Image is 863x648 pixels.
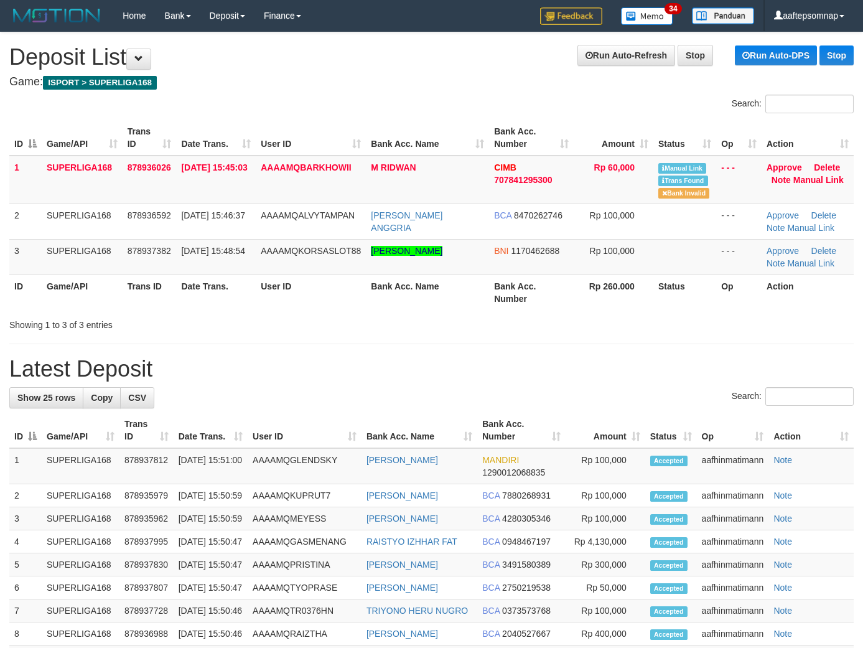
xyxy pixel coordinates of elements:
th: User ID [256,275,366,310]
td: AAAAMQTR0376HN [248,599,362,622]
span: Rp 60,000 [594,162,635,172]
a: TRIYONO HERU NUGRO [366,606,468,616]
td: Rp 100,000 [566,448,645,484]
a: RAISTYO IZHHAR FAT [366,537,457,547]
td: SUPERLIGA168 [42,576,119,599]
a: Note [773,514,792,524]
span: Accepted [650,514,688,525]
td: Rp 300,000 [566,553,645,576]
td: [DATE] 15:51:00 [174,448,248,484]
span: Rp 100,000 [590,246,635,256]
td: SUPERLIGA168 [42,553,119,576]
td: [DATE] 15:50:47 [174,576,248,599]
th: Bank Acc. Number [489,275,574,310]
span: BCA [482,560,500,570]
td: [DATE] 15:50:59 [174,507,248,530]
a: [PERSON_NAME] [371,246,442,256]
span: MANDIRI [482,455,519,465]
a: Note [773,606,792,616]
th: Action: activate to sort column ascending [762,120,854,156]
td: SUPERLIGA168 [42,156,123,204]
div: Showing 1 to 3 of 3 entries [9,314,350,331]
td: SUPERLIGA168 [42,239,123,275]
a: M RIDWAN [371,162,416,172]
td: 878937807 [119,576,174,599]
th: Date Trans.: activate to sort column ascending [174,413,248,448]
span: Copy 8470262746 to clipboard [514,210,562,220]
th: Status: activate to sort column ascending [653,120,716,156]
a: Note [773,560,792,570]
span: Copy 707841295300 to clipboard [494,175,552,185]
span: Accepted [650,583,688,594]
input: Search: [765,387,854,406]
img: panduan.png [692,7,754,24]
a: Note [773,455,792,465]
input: Search: [765,95,854,113]
th: Action: activate to sort column ascending [768,413,854,448]
a: Delete [811,246,836,256]
th: Status [653,275,716,310]
span: Copy 1170462688 to clipboard [511,246,559,256]
a: Copy [83,387,121,408]
td: 8 [9,622,42,646]
td: [DATE] 15:50:46 [174,622,248,646]
td: Rp 400,000 [566,622,645,646]
span: 878936026 [128,162,171,172]
td: 878935962 [119,507,174,530]
h1: Deposit List [9,45,854,70]
span: Copy 2750219538 to clipboard [502,583,551,593]
h4: Game: [9,76,854,88]
span: Copy 2040527667 to clipboard [502,629,551,639]
td: AAAAMQTYOPRASE [248,576,362,599]
span: Manually Linked [658,163,706,174]
th: Date Trans. [176,275,256,310]
span: BCA [482,537,500,547]
td: - - - [716,156,762,204]
td: SUPERLIGA168 [42,484,119,507]
span: 34 [665,3,681,14]
span: Accepted [650,491,688,502]
a: Stop [678,45,713,66]
span: Copy 3491580389 to clipboard [502,560,551,570]
td: aafhinmatimann [697,599,769,622]
td: - - - [716,239,762,275]
span: Copy [91,393,113,403]
th: Game/API [42,275,123,310]
td: Rp 50,000 [566,576,645,599]
span: [DATE] 15:45:03 [181,162,247,172]
span: ISPORT > SUPERLIGA168 [43,76,157,90]
th: Op: activate to sort column ascending [697,413,769,448]
a: Approve [767,210,799,220]
td: 2 [9,484,42,507]
th: Trans ID: activate to sort column ascending [119,413,174,448]
td: 1 [9,448,42,484]
span: Copy 0948467197 to clipboard [502,537,551,547]
td: aafhinmatimann [697,530,769,553]
th: Amount: activate to sort column ascending [574,120,653,156]
label: Search: [732,387,854,406]
span: Accepted [650,456,688,466]
span: 878936592 [128,210,171,220]
a: Note [773,629,792,639]
img: Button%20Memo.svg [621,7,673,25]
span: BNI [494,246,508,256]
span: Copy 1290012068835 to clipboard [482,467,545,477]
a: Stop [819,45,854,65]
span: BCA [482,491,500,500]
td: Rp 100,000 [566,507,645,530]
td: 3 [9,239,42,275]
td: Rp 100,000 [566,484,645,507]
a: Note [773,537,792,547]
a: [PERSON_NAME] [366,491,438,500]
td: 6 [9,576,42,599]
a: [PERSON_NAME] [366,455,438,465]
th: ID: activate to sort column descending [9,413,42,448]
a: Delete [811,210,836,220]
span: Copy 4280305346 to clipboard [502,514,551,524]
td: [DATE] 15:50:47 [174,530,248,553]
h1: Latest Deposit [9,357,854,382]
a: Note [767,258,785,268]
span: Show 25 rows [17,393,75,403]
span: Accepted [650,629,688,640]
span: CSV [128,393,146,403]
